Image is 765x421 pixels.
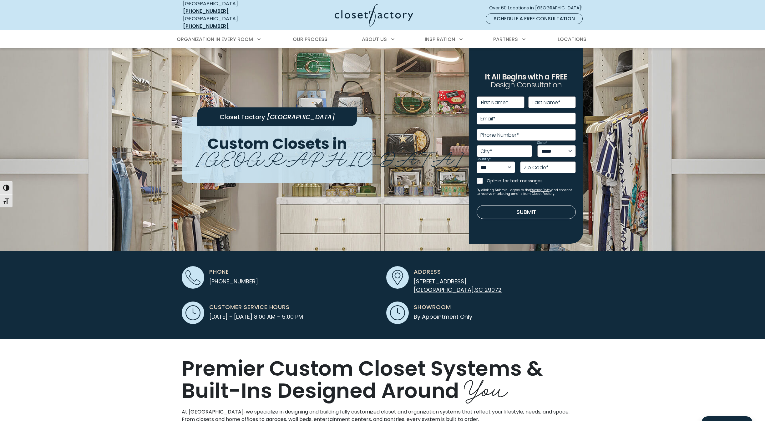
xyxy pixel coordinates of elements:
[209,303,290,311] span: Customer Service Hours
[183,15,274,30] div: [GEOGRAPHIC_DATA]
[293,36,327,43] span: Our Process
[414,267,441,276] span: Address
[493,36,518,43] span: Partners
[220,113,265,121] span: Closet Factory
[362,36,387,43] span: About Us
[537,141,547,145] label: State
[414,277,467,285] span: [STREET_ADDRESS]
[183,23,229,30] a: [PHONE_NUMBER]
[530,188,551,192] a: Privacy Policy
[414,303,451,311] span: Showroom
[414,286,474,294] span: [GEOGRAPHIC_DATA]
[209,277,258,285] a: [PHONE_NUMBER]
[480,116,495,121] label: Email
[524,165,549,170] label: Zip Code
[335,4,413,27] img: Closet Factory Logo
[267,113,335,121] span: [GEOGRAPHIC_DATA]
[196,143,464,171] span: [GEOGRAPHIC_DATA]
[485,72,567,82] span: It All Begins with a FREE
[414,312,472,321] span: By Appointment Only
[484,286,502,294] span: 29072
[177,36,253,43] span: Organization in Every Room
[475,286,483,294] span: SC
[183,8,229,15] a: [PHONE_NUMBER]
[425,36,455,43] span: Inspiration
[209,267,229,276] span: Phone
[489,5,587,11] span: Over 60 Locations in [GEOGRAPHIC_DATA]!
[481,100,508,105] label: First Name
[558,36,586,43] span: Locations
[489,3,588,13] a: Over 60 Locations in [GEOGRAPHIC_DATA]!
[487,178,576,184] label: Opt-in for text messages
[480,149,492,154] label: City
[533,100,560,105] label: Last Name
[414,277,502,294] a: [STREET_ADDRESS] [GEOGRAPHIC_DATA],SC 29072
[477,158,491,161] label: Country
[207,133,347,154] span: Custom Closets in
[491,80,562,90] span: Design Consultation
[477,188,576,196] small: By clicking Submit, I agree to the and consent to receive marketing emails from Closet Factory.
[464,368,508,406] span: You
[209,312,303,321] span: [DATE] - [DATE] 8:00 AM - 5:00 PM
[480,133,519,138] label: Phone Number
[477,205,576,219] button: Submit
[486,13,583,24] a: Schedule a Free Consultation
[172,31,593,48] nav: Primary Menu
[182,354,543,405] span: Premier Custom Closet Systems & Built-Ins Designed Around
